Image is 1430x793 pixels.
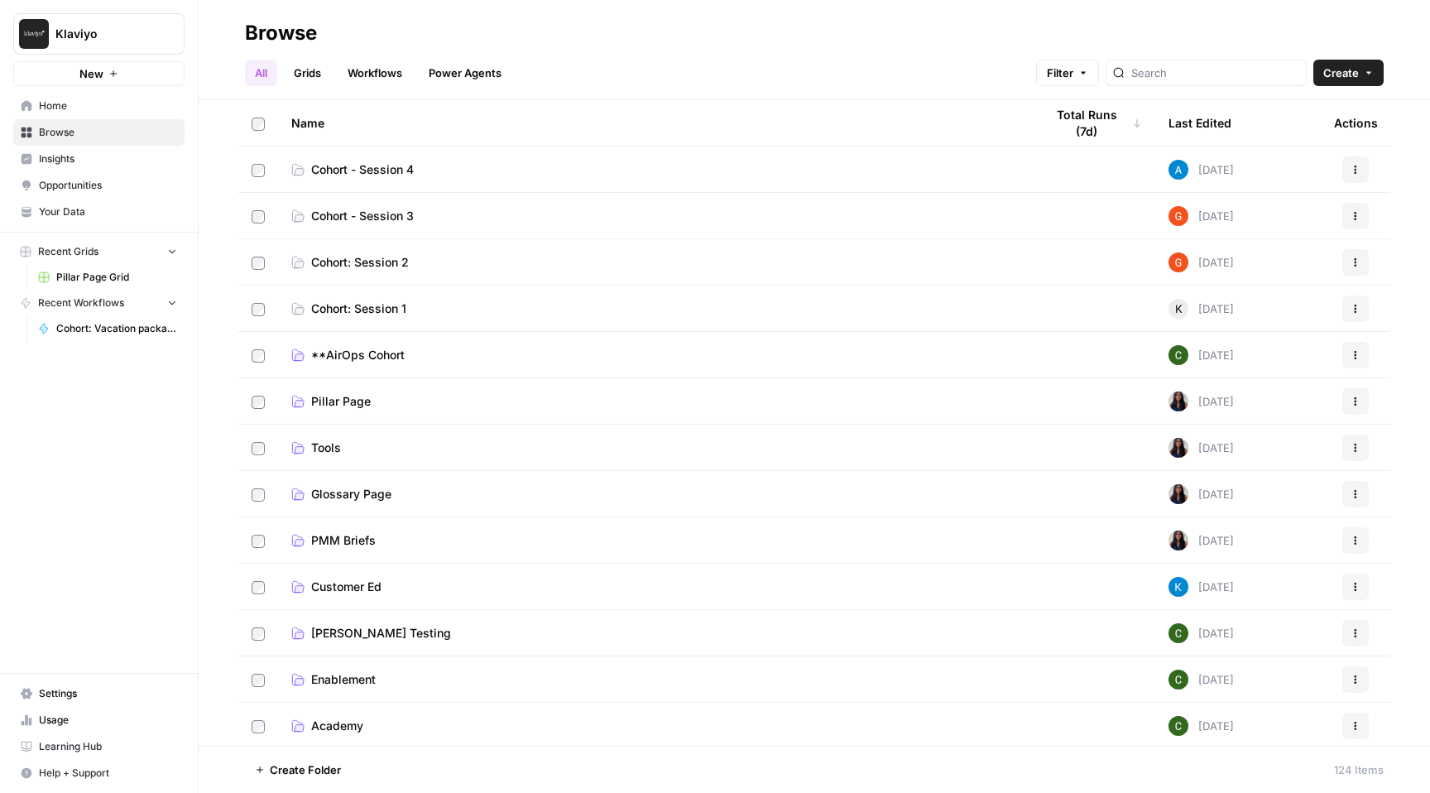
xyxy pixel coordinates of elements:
button: Create Folder [245,757,351,783]
span: Recent Workflows [38,296,124,310]
span: Cohort: Session 2 [311,254,409,271]
div: Actions [1334,100,1378,146]
span: **AirOps Cohort [311,347,405,363]
div: [DATE] [1168,716,1234,736]
a: Grids [284,60,331,86]
span: Browse [39,125,177,140]
div: [DATE] [1168,206,1234,226]
span: Pillar Page Grid [56,270,177,285]
div: [DATE] [1168,160,1234,180]
img: 14qrvic887bnlg6dzgoj39zarp80 [1168,623,1188,643]
span: Your Data [39,204,177,219]
a: Academy [291,718,1018,734]
a: PMM Briefs [291,532,1018,549]
span: Filter [1047,65,1073,81]
a: Cohort: Session 1 [291,300,1018,317]
button: Filter [1036,60,1099,86]
div: [DATE] [1168,345,1234,365]
a: Pillar Page [291,393,1018,410]
img: rox323kbkgutb4wcij4krxobkpon [1168,484,1188,504]
img: ep2s7dd3ojhp11nu5ayj08ahj9gv [1168,206,1188,226]
a: Cohort - Session 4 [291,161,1018,178]
div: [DATE] [1168,577,1234,597]
a: Workflows [338,60,412,86]
span: PMM Briefs [311,532,376,549]
button: Recent Grids [13,239,185,264]
div: Total Runs (7d) [1044,100,1142,146]
div: Browse [245,20,317,46]
img: rox323kbkgutb4wcij4krxobkpon [1168,531,1188,550]
button: Workspace: Klaviyo [13,13,185,55]
img: ep2s7dd3ojhp11nu5ayj08ahj9gv [1168,252,1188,272]
a: Pillar Page Grid [31,264,185,291]
span: Insights [39,151,177,166]
span: Cohort: Vacation package description [56,321,177,336]
a: All [245,60,277,86]
img: o3cqybgnmipr355j8nz4zpq1mc6x [1168,160,1188,180]
span: Home [39,99,177,113]
div: [DATE] [1168,670,1234,690]
div: [DATE] [1168,623,1234,643]
a: Cohort - Session 3 [291,208,1018,224]
a: Cohort: Session 2 [291,254,1018,271]
a: Glossary Page [291,486,1018,502]
a: Learning Hub [13,733,185,760]
span: Opportunities [39,178,177,193]
a: Insights [13,146,185,172]
div: 124 Items [1334,762,1384,778]
span: Klaviyo [55,26,156,42]
a: Enablement [291,671,1018,688]
div: [DATE] [1168,252,1234,272]
img: 14qrvic887bnlg6dzgoj39zarp80 [1168,716,1188,736]
button: New [13,61,185,86]
a: Power Agents [419,60,511,86]
span: Glossary Page [311,486,391,502]
span: Create Folder [270,762,341,778]
img: rox323kbkgutb4wcij4krxobkpon [1168,438,1188,458]
input: Search [1131,65,1299,81]
button: Create [1313,60,1384,86]
span: Recent Grids [38,244,98,259]
span: Learning Hub [39,739,177,754]
a: Home [13,93,185,119]
span: Customer Ed [311,579,381,595]
span: Help + Support [39,766,177,781]
div: [DATE] [1168,531,1234,550]
span: Cohort: Session 1 [311,300,406,317]
div: [DATE] [1168,438,1234,458]
span: Settings [39,686,177,701]
div: [DATE] [1168,484,1234,504]
span: K [1175,300,1183,317]
a: Browse [13,119,185,146]
a: Your Data [13,199,185,225]
a: Tools [291,440,1018,456]
img: 14qrvic887bnlg6dzgoj39zarp80 [1168,670,1188,690]
div: [DATE] [1168,392,1234,411]
span: [PERSON_NAME] Testing [311,625,451,642]
img: 14qrvic887bnlg6dzgoj39zarp80 [1168,345,1188,365]
img: Klaviyo Logo [19,19,49,49]
img: rox323kbkgutb4wcij4krxobkpon [1168,392,1188,411]
a: [PERSON_NAME] Testing [291,625,1018,642]
button: Recent Workflows [13,291,185,315]
span: Tools [311,440,341,456]
a: **AirOps Cohort [291,347,1018,363]
a: Usage [13,707,185,733]
span: Usage [39,713,177,728]
a: Customer Ed [291,579,1018,595]
span: Create [1323,65,1359,81]
div: [DATE] [1168,299,1234,319]
span: New [79,65,103,82]
a: Settings [13,680,185,707]
span: Enablement [311,671,376,688]
a: Cohort: Vacation package description [31,315,185,342]
span: Cohort - Session 3 [311,208,414,224]
div: Last Edited [1168,100,1231,146]
span: Academy [311,718,363,734]
img: zdhmu8j9dpt46ofesn2i0ad6n35e [1168,577,1188,597]
a: Opportunities [13,172,185,199]
div: Name [291,100,1018,146]
span: Cohort - Session 4 [311,161,414,178]
button: Help + Support [13,760,185,786]
span: Pillar Page [311,393,371,410]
